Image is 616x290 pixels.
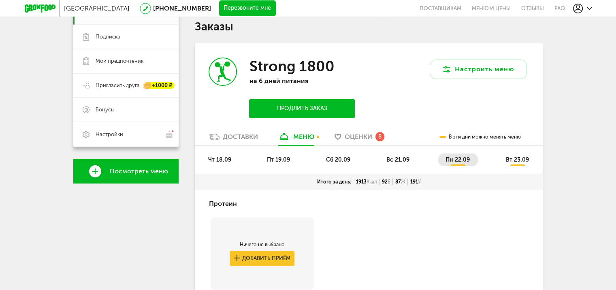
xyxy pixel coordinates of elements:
a: Доставки [205,132,262,145]
span: чт 18.09 [208,156,231,163]
h4: Протеин [209,196,237,211]
a: Оценки 8 [330,132,388,145]
div: 92 [379,179,393,185]
div: Итого за день: [315,179,354,185]
span: Ж [401,179,405,185]
span: Пригласить друга [96,82,140,89]
span: [GEOGRAPHIC_DATA] [64,4,130,12]
h1: Заказы [195,21,543,32]
a: Подписка [73,25,179,49]
a: меню [274,132,318,145]
span: вс 21.09 [386,156,409,163]
span: Ккал [367,179,377,185]
span: вт 23.09 [505,156,529,163]
div: Ничего не выбрано [230,241,294,248]
div: 191 [408,179,423,185]
a: Настройки [73,122,179,147]
span: пт 19.09 [267,156,290,163]
div: 87 [393,179,408,185]
span: Бонусы [96,106,115,113]
button: Добавить приём [230,251,294,266]
a: Мои предпочтения [73,49,179,73]
span: Подписка [96,33,120,41]
span: Б [388,179,390,185]
a: Бонусы [73,98,179,122]
span: Посмотреть меню [110,168,168,175]
span: пн 22.09 [445,156,470,163]
button: Продлить заказ [249,99,354,118]
span: Настройки [96,131,123,138]
span: Мои предпочтения [96,58,143,65]
div: +1000 ₽ [144,82,175,89]
a: Пригласить друга +1000 ₽ [73,73,179,98]
div: 1913 [354,179,379,185]
a: Посмотреть меню [73,159,179,183]
button: Перезвоните мне [219,0,276,17]
span: Оценки [345,133,372,141]
div: В эти дни можно менять меню [439,129,521,145]
a: [PHONE_NUMBER] [153,4,211,12]
div: меню [293,133,314,141]
div: 8 [375,132,384,141]
div: Доставки [223,133,258,141]
span: сб 20.09 [326,156,350,163]
button: Настроить меню [430,60,527,79]
h3: Strong 1800 [249,58,334,75]
span: У [418,179,421,185]
p: на 6 дней питания [249,77,354,85]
